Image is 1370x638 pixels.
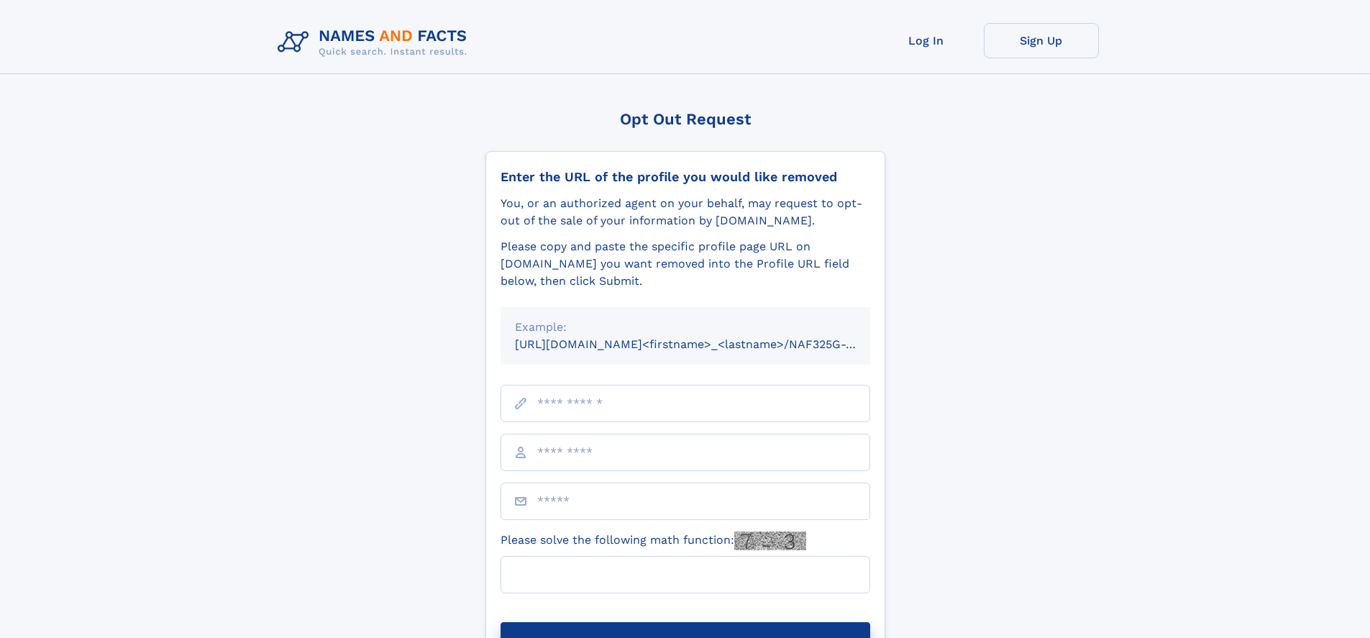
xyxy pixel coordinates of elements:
[515,319,856,336] div: Example:
[501,195,870,229] div: You, or an authorized agent on your behalf, may request to opt-out of the sale of your informatio...
[501,532,806,550] label: Please solve the following math function:
[869,23,984,58] a: Log In
[984,23,1099,58] a: Sign Up
[485,110,885,128] div: Opt Out Request
[501,169,870,185] div: Enter the URL of the profile you would like removed
[515,337,898,351] small: [URL][DOMAIN_NAME]<firstname>_<lastname>/NAF325G-xxxxxxxx
[272,23,479,62] img: Logo Names and Facts
[501,238,870,290] div: Please copy and paste the specific profile page URL on [DOMAIN_NAME] you want removed into the Pr...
